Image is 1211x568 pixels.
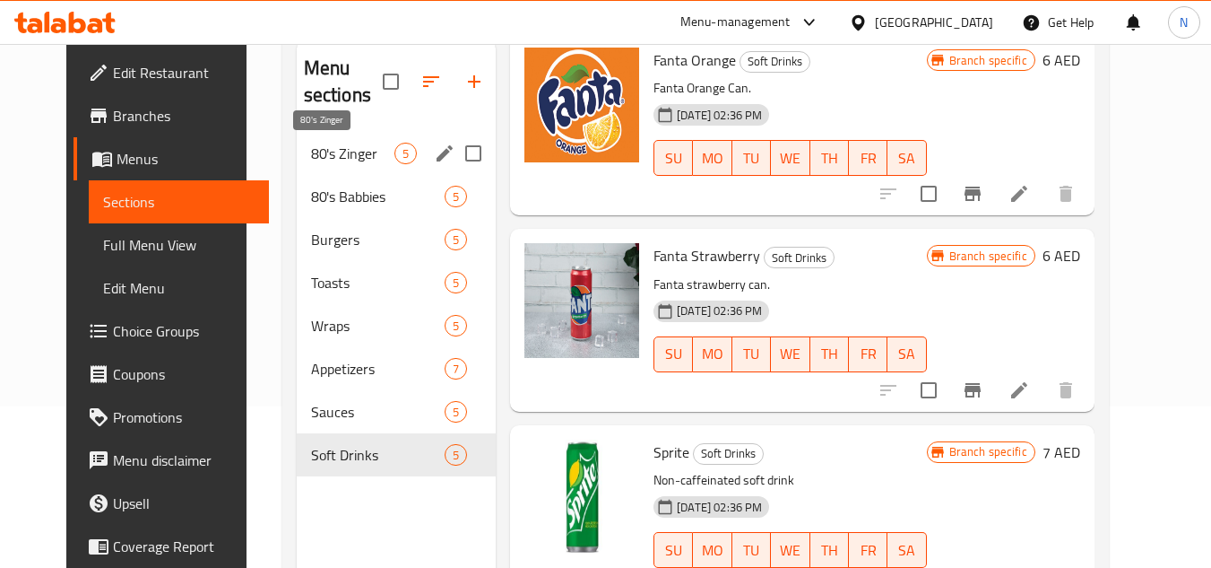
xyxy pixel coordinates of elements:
[304,55,384,109] h2: Menu sections
[653,140,693,176] button: SU
[74,439,269,482] a: Menu disclaimer
[445,447,466,464] span: 5
[662,145,686,171] span: SU
[524,243,639,358] img: Fanta Strawberry
[895,145,919,171] span: SA
[445,361,466,378] span: 7
[778,341,802,367] span: WE
[849,336,887,372] button: FR
[410,60,453,103] span: Sort sections
[311,315,445,336] span: Wraps
[113,62,255,83] span: Edit Restaurant
[74,51,269,94] a: Edit Restaurant
[74,525,269,568] a: Coverage Report
[395,145,416,162] span: 5
[951,172,994,215] button: Branch-specific-item
[113,105,255,127] span: Branches
[74,396,269,439] a: Promotions
[1042,48,1080,73] h6: 6 AED
[445,275,466,292] span: 5
[653,274,926,296] p: Fanta strawberry can.
[700,537,724,564] span: MO
[74,94,269,137] a: Branches
[764,247,835,268] div: Soft Drinks
[887,140,926,176] button: SA
[771,140,809,176] button: WE
[74,353,269,396] a: Coupons
[942,443,1034,460] span: Branch specific
[1180,13,1188,32] span: N
[653,439,689,466] span: Sprite
[653,242,760,269] span: Fanta Strawberry
[311,401,445,423] span: Sauces
[680,12,791,33] div: Menu-management
[856,341,880,367] span: FR
[117,148,255,170] span: Menus
[445,232,466,249] span: 5
[297,304,497,347] div: Wraps5
[311,143,394,164] span: 80's Zinger
[693,532,731,568] button: MO
[887,532,926,568] button: SA
[653,77,926,100] p: Fanta Orange Can.
[445,318,466,335] span: 5
[653,47,736,74] span: Fanta Orange
[856,537,880,564] span: FR
[910,175,947,213] span: Select to update
[113,536,255,557] span: Coverage Report
[895,537,919,564] span: SA
[297,132,497,175] div: 80's Zinger5edit
[103,277,255,299] span: Edit Menu
[524,48,639,162] img: Fanta Orange
[297,125,497,484] nav: Menu sections
[1044,369,1087,412] button: delete
[653,469,926,492] p: Non-caffeinated soft drink
[910,371,947,409] span: Select to update
[1044,172,1087,215] button: delete
[771,532,809,568] button: WE
[297,433,497,476] div: Soft Drinks5
[700,145,724,171] span: MO
[817,537,842,564] span: TH
[445,404,466,421] span: 5
[700,341,724,367] span: MO
[740,341,764,367] span: TU
[89,223,269,267] a: Full Menu View
[810,532,849,568] button: TH
[1008,183,1030,205] a: Edit menu item
[895,341,919,367] span: SA
[670,499,769,516] span: [DATE] 02:36 PM
[445,186,467,207] div: items
[113,363,255,385] span: Coupons
[778,145,802,171] span: WE
[311,272,445,293] div: Toasts
[431,140,458,167] button: edit
[311,444,445,466] div: Soft Drinks
[74,482,269,525] a: Upsell
[453,60,496,103] button: Add section
[849,532,887,568] button: FR
[103,234,255,256] span: Full Menu View
[693,336,731,372] button: MO
[1042,440,1080,465] h6: 7 AED
[311,358,445,380] span: Appetizers
[113,493,255,514] span: Upsell
[732,140,771,176] button: TU
[445,358,467,380] div: items
[942,248,1034,265] span: Branch specific
[662,341,686,367] span: SU
[297,261,497,304] div: Toasts5
[89,267,269,310] a: Edit Menu
[765,248,834,268] span: Soft Drinks
[524,440,639,555] img: Sprite
[856,145,880,171] span: FR
[394,143,417,164] div: items
[103,191,255,213] span: Sections
[311,186,445,207] span: 80's Babbies
[653,532,693,568] button: SU
[89,180,269,223] a: Sections
[297,175,497,218] div: 80's Babbies5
